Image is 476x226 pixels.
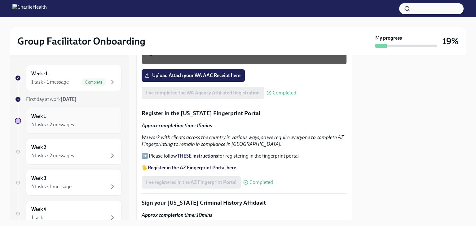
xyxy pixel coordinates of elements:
[15,65,121,91] a: Week -11 task • 1 messageComplete
[142,212,212,218] strong: Approx completion time: 10mins
[31,121,74,128] div: 4 tasks • 2 messages
[31,152,74,159] div: 4 tasks • 2 messages
[61,96,77,102] strong: [DATE]
[31,113,46,120] h6: Week 1
[31,70,47,77] h6: Week -1
[31,175,46,182] h6: Week 3
[142,69,245,82] label: Upload Attach your WA AAC Receipt here
[31,79,69,85] div: 1 task • 1 message
[142,199,347,207] p: Sign your [US_STATE] Criminal History Affidavit
[15,96,121,103] a: First day at work[DATE]
[177,153,218,159] a: THESE instructions
[273,90,296,95] span: Completed
[31,183,72,190] div: 4 tasks • 1 message
[31,206,46,213] h6: Week 4
[142,134,344,147] em: We work with clients across the country in various ways, so we require everyone to complete AZ Fi...
[82,80,106,85] span: Complete
[17,35,145,47] h2: Group Facilitator Onboarding
[15,108,121,134] a: Week 14 tasks • 2 messages
[142,164,347,171] p: 🖐️
[146,72,240,79] span: Upload Attach your WA AAC Receipt here
[142,153,347,159] p: ➡️ Please follow for registering in the fingerprint portal
[148,165,236,171] a: Register in the AZ Fingerprint Portal here
[375,35,402,41] strong: My progress
[249,180,273,185] span: Completed
[26,96,77,102] span: First day at work
[12,4,47,14] img: CharlieHealth
[15,170,121,196] a: Week 34 tasks • 1 message
[142,109,347,117] p: Register in the [US_STATE] Fingerprint Portal
[142,123,212,128] strong: Approx completion time: 15mins
[31,144,46,151] h6: Week 2
[442,36,459,47] h3: 19%
[15,139,121,165] a: Week 24 tasks • 2 messages
[31,214,43,221] div: 1 task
